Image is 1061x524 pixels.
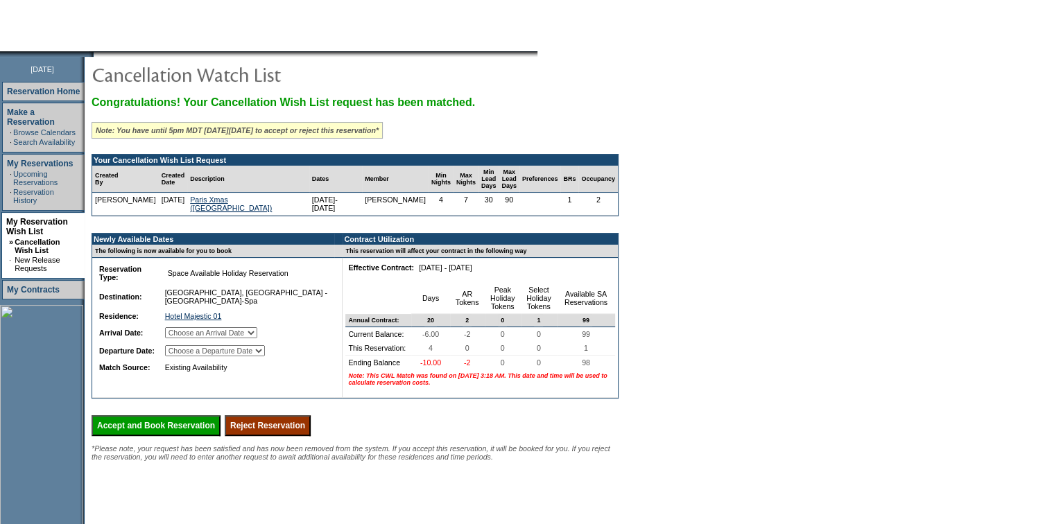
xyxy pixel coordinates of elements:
td: Ending Balance [345,356,411,369]
span: 1 [534,314,543,326]
td: Current Balance: [345,327,411,341]
span: -2 [461,356,473,369]
a: Make a Reservation [7,107,55,127]
a: My Reservations [7,159,73,168]
a: My Reservation Wish List [6,217,68,236]
td: Created Date [159,166,188,193]
td: [PERSON_NAME] [362,193,429,216]
span: 1 [581,341,591,355]
td: This reservation will affect your contract in the following way [343,245,618,258]
td: Min Lead Days [478,166,499,193]
input: Accept and Book Reservation [92,415,221,436]
td: Your Cancellation Wish List Request [92,155,618,166]
td: Annual Contract: [345,314,411,327]
span: 20 [424,314,437,326]
td: · [9,256,13,272]
img: blank.gif [94,51,95,57]
b: » [9,238,13,246]
td: 1 [560,193,578,216]
td: Preferences [519,166,561,193]
b: Departure Date: [99,347,155,355]
a: Reservation History [13,188,54,204]
td: 7 [454,193,478,216]
td: Newly Available Dates [92,234,334,245]
img: pgTtlCancellationNotification.gif [92,60,369,88]
b: Reservation Type: [99,265,141,281]
td: BRs [560,166,578,193]
td: Dates [309,166,363,193]
td: [PERSON_NAME] [92,193,159,216]
td: The following is now available for you to book [92,245,334,258]
b: Effective Contract: [348,263,414,272]
td: [GEOGRAPHIC_DATA], [GEOGRAPHIC_DATA] - [GEOGRAPHIC_DATA]-Spa [162,286,331,308]
input: Reject Reservation [225,415,311,436]
td: · [10,138,12,146]
td: Select Holiday Tokens [521,283,557,314]
a: New Release Requests [15,256,60,272]
td: [DATE]- [DATE] [309,193,363,216]
span: -6.00 [420,327,442,341]
nobr: [DATE] - [DATE] [419,263,472,272]
span: 99 [580,314,592,326]
span: 0 [463,341,472,355]
a: My Contracts [7,285,60,295]
a: Browse Calendars [13,128,76,137]
td: Max Nights [454,166,478,193]
span: 4 [426,341,435,355]
td: Contract Utilization [343,234,618,245]
span: 98 [579,356,593,369]
b: Arrival Date: [99,329,143,337]
td: Peak Holiday Tokens [485,283,521,314]
td: Description [187,166,309,193]
td: Max Lead Days [499,166,519,193]
a: Cancellation Wish List [15,238,60,254]
a: Hotel Majestic 01 [165,312,222,320]
td: [DATE] [159,193,188,216]
td: Note: This CWL Match was found on [DATE] 3:18 AM. This date and time will be used to calculate re... [345,369,615,389]
b: Destination: [99,292,142,301]
b: Residence: [99,312,139,320]
a: Reservation Home [7,87,80,96]
td: Days [411,283,449,314]
img: promoShadowLeftCorner.gif [89,51,94,57]
td: Member [362,166,429,193]
td: Existing Availability [162,360,331,374]
td: Created By [92,166,159,193]
span: Congratulations! Your Cancellation Wish List request has been matched. [92,96,475,108]
span: 0 [534,356,544,369]
span: 0 [534,327,544,341]
td: · [10,188,12,204]
td: Available SA Reservations [557,283,615,314]
td: AR Tokens [450,283,485,314]
span: 0 [498,356,508,369]
a: Upcoming Reservations [13,170,58,186]
td: 4 [429,193,454,216]
span: 99 [579,327,593,341]
a: Search Availability [13,138,75,146]
a: Paris Xmas ([GEOGRAPHIC_DATA]) [190,195,272,212]
td: · [10,128,12,137]
span: 0 [498,327,508,341]
td: 2 [578,193,618,216]
i: Note: You have until 5pm MDT [DATE][DATE] to accept or reject this reservation* [96,126,379,134]
span: 0 [498,341,508,355]
b: Match Source: [99,363,150,372]
td: 90 [499,193,519,216]
span: -2 [461,327,473,341]
td: Occupancy [578,166,618,193]
span: 0 [534,341,544,355]
td: · [10,170,12,186]
span: 0 [498,314,507,326]
td: This Reservation: [345,341,411,356]
span: -10.00 [417,356,444,369]
span: [DATE] [31,65,54,73]
span: Space Available Holiday Reservation [165,266,291,280]
span: *Please note, your request has been satisfied and has now been removed from the system. If you ac... [92,444,610,461]
td: Min Nights [429,166,454,193]
span: 2 [463,314,472,326]
td: 30 [478,193,499,216]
